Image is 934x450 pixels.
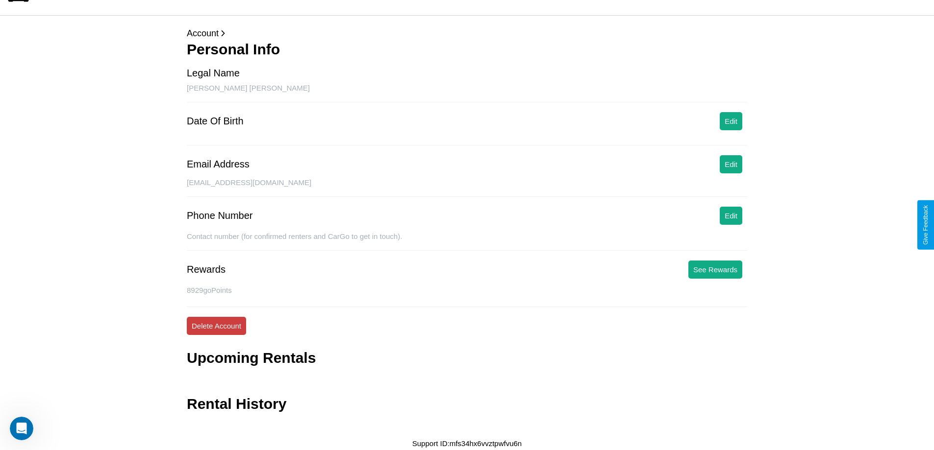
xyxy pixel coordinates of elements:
[187,68,240,79] div: Legal Name
[187,350,316,366] h3: Upcoming Rentals
[412,437,522,450] p: Support ID: mfs34hx6vvztpwfvu6n
[922,205,929,245] div: Give Feedback
[187,178,747,197] div: [EMAIL_ADDRESS][DOMAIN_NAME]
[187,84,747,102] div: [PERSON_NAME] [PERSON_NAME]
[187,396,286,412] h3: Rental History
[720,207,742,225] button: Edit
[187,116,244,127] div: Date Of Birth
[187,159,250,170] div: Email Address
[187,210,253,221] div: Phone Number
[10,417,33,440] iframe: Intercom live chat
[187,232,747,251] div: Contact number (for confirmed renters and CarGo to get in touch).
[187,317,246,335] button: Delete Account
[187,25,747,41] p: Account
[720,155,742,173] button: Edit
[720,112,742,130] button: Edit
[688,261,742,279] button: See Rewards
[187,41,747,58] h3: Personal Info
[187,284,747,297] p: 8929 goPoints
[187,264,226,275] div: Rewards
